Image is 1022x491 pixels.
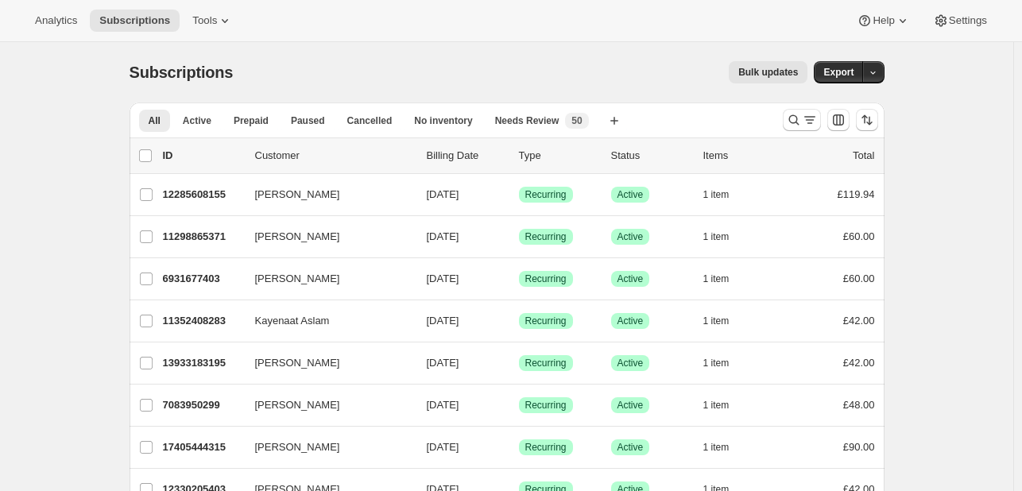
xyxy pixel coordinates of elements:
span: Recurring [525,230,567,243]
div: 11352408283Kayenaat Aslam[DATE]SuccessRecurringSuccessActive1 item£42.00 [163,310,875,332]
div: Type [519,148,598,164]
span: £42.00 [843,357,875,369]
span: 1 item [703,441,730,454]
p: Customer [255,148,414,164]
p: 7083950299 [163,397,242,413]
div: 17405444315[PERSON_NAME][DATE]SuccessRecurringSuccessActive1 item£90.00 [163,436,875,458]
span: Needs Review [495,114,559,127]
button: 1 item [703,184,747,206]
p: 11352408283 [163,313,242,329]
span: 1 item [703,357,730,369]
div: 7083950299[PERSON_NAME][DATE]SuccessRecurringSuccessActive1 item£48.00 [163,394,875,416]
span: [PERSON_NAME] [255,187,340,203]
span: [DATE] [427,273,459,284]
button: Help [847,10,919,32]
button: [PERSON_NAME] [246,350,405,376]
span: Export [823,66,854,79]
button: 1 item [703,268,747,290]
div: 11298865371[PERSON_NAME][DATE]SuccessRecurringSuccessActive1 item£60.00 [163,226,875,248]
span: Prepaid [234,114,269,127]
span: Active [183,114,211,127]
span: 1 item [703,188,730,201]
span: Active [617,441,644,454]
span: Subscriptions [99,14,170,27]
span: No inventory [414,114,472,127]
span: [DATE] [427,315,459,327]
span: Kayenaat Aslam [255,313,330,329]
span: Bulk updates [738,66,798,79]
button: Subscriptions [90,10,180,32]
span: [DATE] [427,188,459,200]
button: 1 item [703,310,747,332]
span: Help [873,14,894,27]
span: 50 [571,114,582,127]
span: [PERSON_NAME] [255,271,340,287]
span: Cancelled [347,114,393,127]
div: Items [703,148,783,164]
button: Search and filter results [783,109,821,131]
button: 1 item [703,394,747,416]
span: [PERSON_NAME] [255,355,340,371]
span: £90.00 [843,441,875,453]
button: Sort the results [856,109,878,131]
button: Customize table column order and visibility [827,109,850,131]
button: Export [814,61,863,83]
p: Status [611,148,691,164]
span: Active [617,188,644,201]
button: [PERSON_NAME] [246,392,405,418]
span: Active [617,273,644,285]
span: Active [617,399,644,412]
span: £119.94 [838,188,875,200]
button: [PERSON_NAME] [246,224,405,249]
button: Create new view [602,110,627,132]
span: All [149,114,161,127]
div: IDCustomerBilling DateTypeStatusItemsTotal [163,148,875,164]
p: 11298865371 [163,229,242,245]
p: ID [163,148,242,164]
p: 6931677403 [163,271,242,287]
div: 6931677403[PERSON_NAME][DATE]SuccessRecurringSuccessActive1 item£60.00 [163,268,875,290]
button: Settings [923,10,997,32]
span: Settings [949,14,987,27]
span: Recurring [525,441,567,454]
span: Paused [291,114,325,127]
div: 12285608155[PERSON_NAME][DATE]SuccessRecurringSuccessActive1 item£119.94 [163,184,875,206]
span: 1 item [703,273,730,285]
span: [PERSON_NAME] [255,229,340,245]
span: Recurring [525,357,567,369]
span: Analytics [35,14,77,27]
span: £42.00 [843,315,875,327]
button: [PERSON_NAME] [246,435,405,460]
span: Recurring [525,315,567,327]
span: [DATE] [427,441,459,453]
button: 1 item [703,226,747,248]
span: 1 item [703,399,730,412]
p: Total [853,148,874,164]
span: £60.00 [843,273,875,284]
span: Recurring [525,399,567,412]
div: 13933183195[PERSON_NAME][DATE]SuccessRecurringSuccessActive1 item£42.00 [163,352,875,374]
span: Recurring [525,188,567,201]
span: Subscriptions [130,64,234,81]
button: 1 item [703,436,747,458]
span: [DATE] [427,399,459,411]
button: [PERSON_NAME] [246,182,405,207]
p: Billing Date [427,148,506,164]
span: Active [617,315,644,327]
button: Kayenaat Aslam [246,308,405,334]
span: Active [617,230,644,243]
span: [PERSON_NAME] [255,397,340,413]
button: Tools [183,10,242,32]
p: 17405444315 [163,439,242,455]
p: 12285608155 [163,187,242,203]
span: £60.00 [843,230,875,242]
span: 1 item [703,315,730,327]
button: 1 item [703,352,747,374]
span: [PERSON_NAME] [255,439,340,455]
span: [DATE] [427,230,459,242]
span: Tools [192,14,217,27]
span: Active [617,357,644,369]
span: 1 item [703,230,730,243]
p: 13933183195 [163,355,242,371]
span: [DATE] [427,357,459,369]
